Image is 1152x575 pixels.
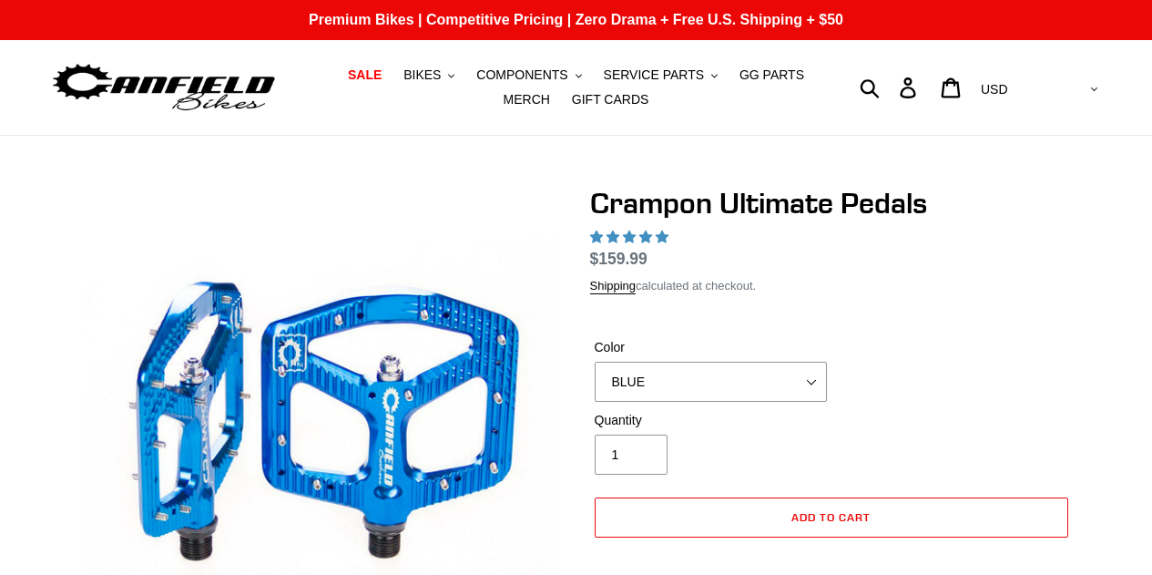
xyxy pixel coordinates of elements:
button: Add to cart [595,498,1068,538]
span: GG PARTS [739,67,804,83]
span: $159.99 [590,250,647,268]
img: Canfield Bikes [50,59,278,117]
span: 4.95 stars [590,230,672,244]
div: calculated at checkout. [590,277,1073,295]
a: Shipping [590,279,637,294]
span: Add to cart [791,510,871,524]
button: SERVICE PARTS [595,63,727,87]
label: Color [595,338,827,357]
label: Quantity [595,411,827,430]
span: GIFT CARDS [572,92,649,108]
a: GG PARTS [730,63,813,87]
a: GIFT CARDS [563,87,658,112]
button: BIKES [394,63,464,87]
span: MERCH [504,92,550,108]
a: MERCH [494,87,559,112]
a: SALE [339,63,391,87]
span: SALE [348,67,382,83]
button: COMPONENTS [467,63,590,87]
h1: Crampon Ultimate Pedals [590,186,1073,221]
span: BIKES [403,67,441,83]
span: COMPONENTS [476,67,567,83]
span: SERVICE PARTS [604,67,704,83]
